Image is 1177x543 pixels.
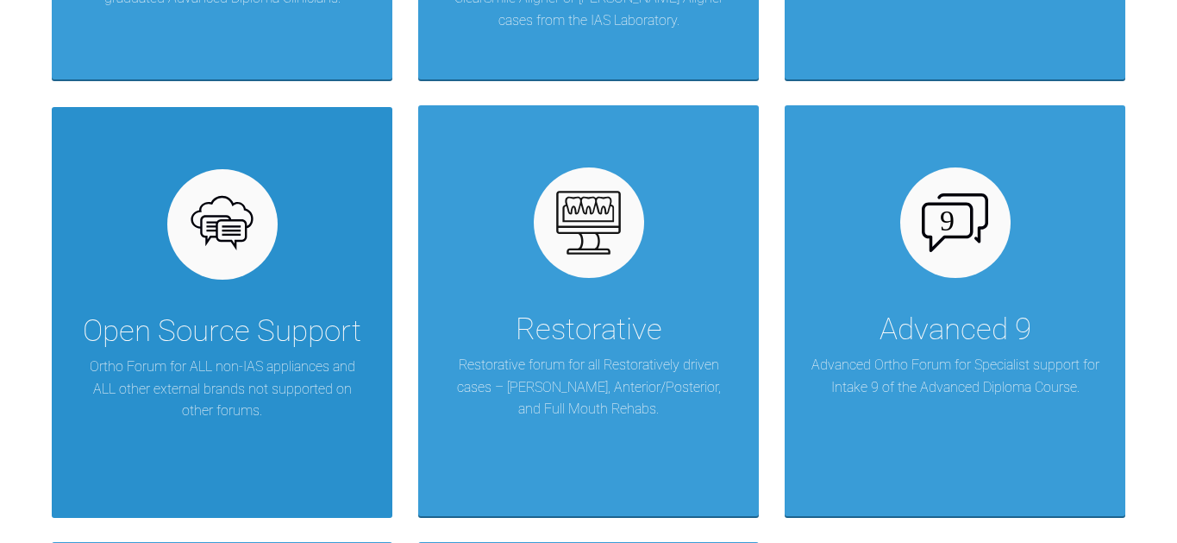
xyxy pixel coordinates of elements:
img: advanced-9.7b3bd4b1.svg [922,193,988,252]
img: restorative.65e8f6b6.svg [555,190,622,256]
div: Advanced 9 [880,306,1031,354]
img: opensource.6e495855.svg [189,192,255,258]
div: Restorative [516,306,662,354]
p: Advanced Ortho Forum for Specialist support for Intake 9 of the Advanced Diploma Course. [811,354,1099,398]
div: Open Source Support [83,307,361,356]
a: Advanced 9Advanced Ortho Forum for Specialist support for Intake 9 of the Advanced Diploma Course. [785,105,1125,516]
p: Ortho Forum for ALL non-IAS appliances and ALL other external brands not supported on other forums. [78,356,366,422]
a: Open Source SupportOrtho Forum for ALL non-IAS appliances and ALL other external brands not suppo... [52,105,392,516]
p: Restorative forum for all Restoratively driven cases – [PERSON_NAME], Anterior/Posterior, and Ful... [444,354,733,420]
a: RestorativeRestorative forum for all Restoratively driven cases – [PERSON_NAME], Anterior/Posteri... [418,105,759,516]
